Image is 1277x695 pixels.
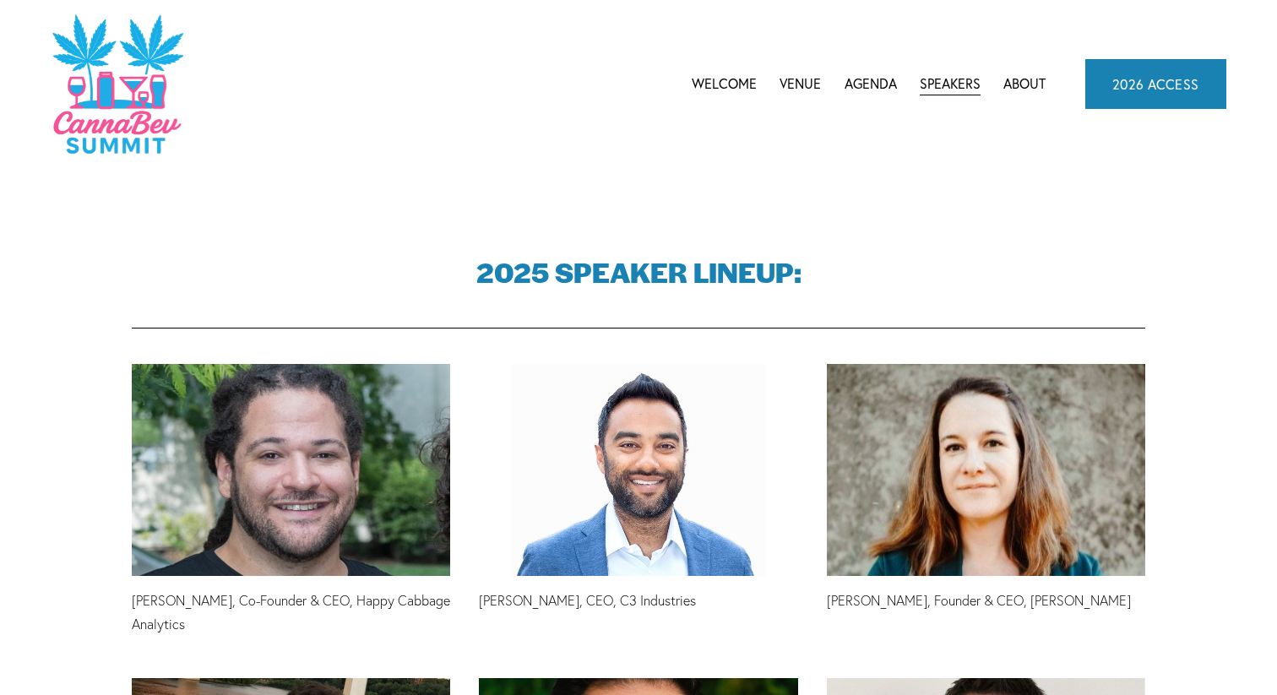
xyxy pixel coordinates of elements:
a: Venue [780,71,821,96]
p: [PERSON_NAME], Co-Founder & CEO, Happy Cabbage Analytics [132,589,450,635]
img: CannaDataCon [51,13,183,155]
p: [PERSON_NAME], Founder & CEO, [PERSON_NAME] [827,589,1145,612]
a: Welcome [692,71,757,96]
span: Agenda [845,73,897,95]
p: [PERSON_NAME], CEO, C3 Industries [479,589,797,612]
a: 2026 ACCESS [1085,59,1226,108]
a: folder dropdown [845,71,897,96]
a: Speakers [920,71,981,96]
a: About [1003,71,1046,96]
strong: 2025 SPEAKER LINEUP: [476,252,802,291]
